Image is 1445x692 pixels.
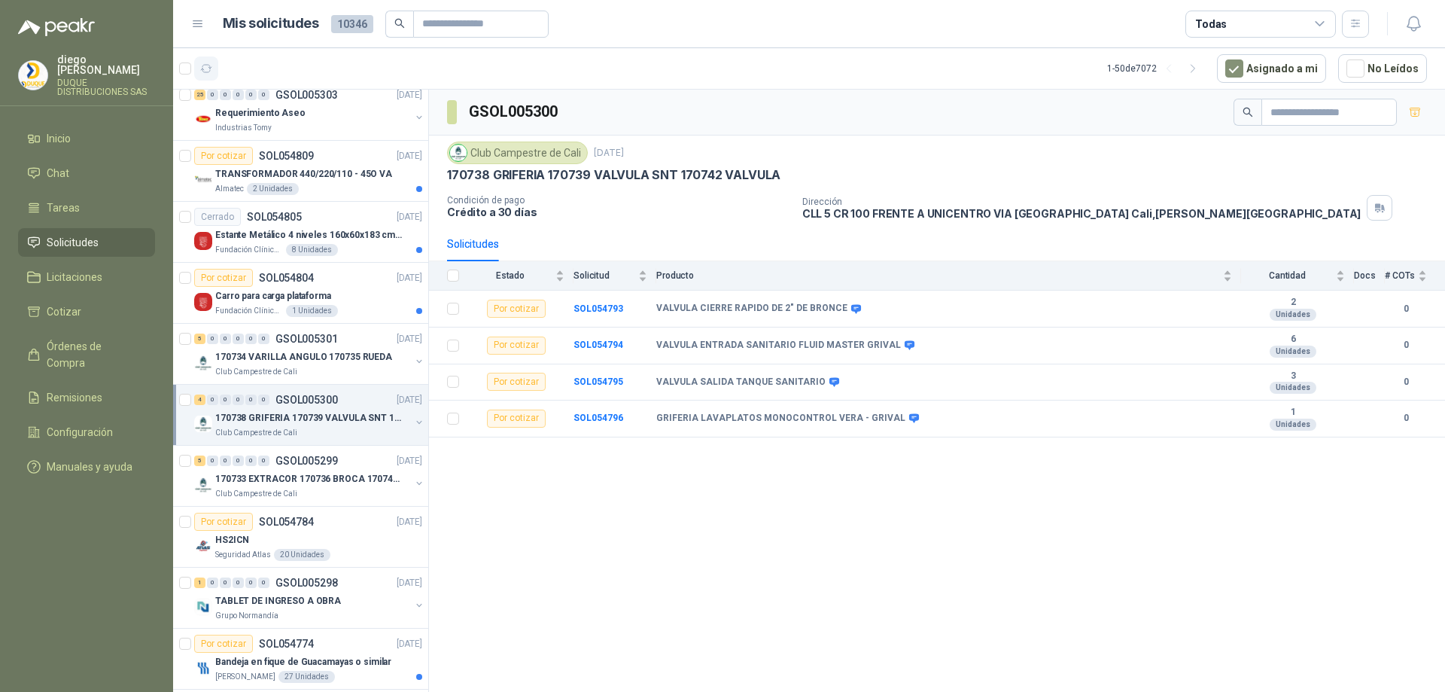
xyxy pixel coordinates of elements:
[194,598,212,616] img: Company Logo
[397,637,422,651] p: [DATE]
[1243,107,1253,117] span: search
[450,145,467,161] img: Company Logo
[573,270,635,281] span: Solicitud
[57,54,155,75] p: diego [PERSON_NAME]
[447,236,499,252] div: Solicitudes
[397,576,422,590] p: [DATE]
[194,90,205,100] div: 25
[397,271,422,285] p: [DATE]
[278,671,335,683] div: 27 Unidades
[1270,346,1316,358] div: Unidades
[1385,338,1427,352] b: 0
[247,212,302,222] p: SOL054805
[1195,16,1227,32] div: Todas
[1385,302,1427,316] b: 0
[18,332,155,377] a: Órdenes de Compra
[194,269,253,287] div: Por cotizar
[258,334,269,344] div: 0
[275,395,338,405] p: GSOL005300
[258,395,269,405] div: 0
[18,297,155,326] a: Cotizar
[215,244,283,256] p: Fundación Clínica Shaio
[18,228,155,257] a: Solicitudes
[215,411,403,425] p: 170738 GRIFERIA 170739 VALVULA SNT 170742 VALVULA
[207,334,218,344] div: 0
[194,659,212,677] img: Company Logo
[447,206,790,218] p: Crédito a 30 días
[47,200,80,216] span: Tareas
[1241,297,1345,309] b: 2
[173,263,428,324] a: Por cotizarSOL054804[DATE] Company LogoCarro para carga plataformaFundación Clínica Shaio1 Unidades
[447,167,780,183] p: 170738 GRIFERIA 170739 VALVULA SNT 170742 VALVULA
[207,456,218,466] div: 0
[18,124,155,153] a: Inicio
[1241,261,1354,291] th: Cantidad
[233,395,244,405] div: 0
[259,517,314,527] p: SOL054784
[245,90,257,100] div: 0
[215,289,331,303] p: Carro para carga plataforma
[194,334,205,344] div: 5
[215,427,297,439] p: Club Campestre de Cali
[1270,382,1316,394] div: Unidades
[194,476,212,494] img: Company Logo
[194,293,212,311] img: Company Logo
[573,340,623,350] a: SOL054794
[397,88,422,102] p: [DATE]
[194,110,212,128] img: Company Logo
[233,334,244,344] div: 0
[47,459,132,475] span: Manuales y ayuda
[275,90,338,100] p: GSOL005303
[275,578,338,588] p: GSOL005298
[397,149,422,163] p: [DATE]
[447,195,790,206] p: Condición de pago
[220,90,231,100] div: 0
[194,354,212,372] img: Company Logo
[220,334,231,344] div: 0
[1241,270,1333,281] span: Cantidad
[573,376,623,387] a: SOL054795
[573,413,623,423] b: SOL054796
[194,171,212,189] img: Company Logo
[1338,54,1427,83] button: No Leídos
[173,507,428,568] a: Por cotizarSOL054784[DATE] Company LogoHS2ICNSeguridad Atlas20 Unidades
[57,78,155,96] p: DUQUE DISTRIBUCIONES SAS
[194,513,253,531] div: Por cotizar
[194,208,241,226] div: Cerrado
[656,303,847,315] b: VALVULA CIERRE RAPIDO DE 2" DE BRONCE
[220,395,231,405] div: 0
[18,453,155,481] a: Manuales y ayuda
[173,629,428,690] a: Por cotizarSOL054774[DATE] Company LogoBandeja en fique de Guacamayas o similar[PERSON_NAME]27 Un...
[215,533,249,547] p: HS2ICN
[245,395,257,405] div: 0
[331,15,373,33] span: 10346
[245,578,257,588] div: 0
[215,366,297,378] p: Club Campestre de Cali
[215,122,272,134] p: Industrias Tomy
[194,635,253,653] div: Por cotizar
[469,100,560,123] h3: GSOL005300
[259,151,314,161] p: SOL054809
[1241,407,1345,419] b: 1
[656,413,905,425] b: GRIFERIA LAVAPLATOS MONOCONTROL VERA - GRIVAL
[397,515,422,529] p: [DATE]
[1270,309,1316,321] div: Unidades
[47,234,99,251] span: Solicitudes
[1217,54,1326,83] button: Asignado a mi
[194,574,425,622] a: 1 0 0 0 0 0 GSOL005298[DATE] Company LogoTABLET DE INGRESO A OBRAGrupo Normandía
[207,395,218,405] div: 0
[487,337,546,355] div: Por cotizar
[656,340,901,352] b: VALVULA ENTRADA SANITARIO FLUID MASTER GRIVAL
[47,389,102,406] span: Remisiones
[215,305,283,317] p: Fundación Clínica Shaio
[207,90,218,100] div: 0
[245,334,257,344] div: 0
[18,18,95,36] img: Logo peakr
[233,90,244,100] div: 0
[194,537,212,555] img: Company Logo
[18,383,155,412] a: Remisiones
[215,594,341,608] p: TABLET DE INGRESO A OBRA
[194,415,212,433] img: Company Logo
